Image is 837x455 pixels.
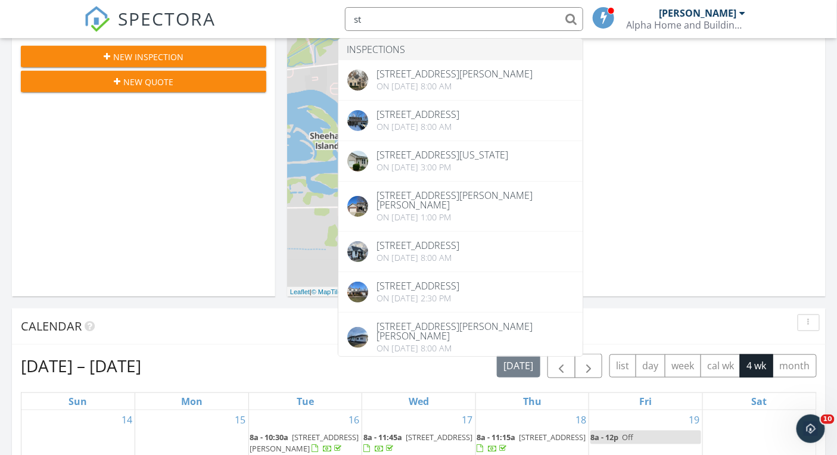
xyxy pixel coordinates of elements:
div: [PERSON_NAME] [659,7,737,19]
img: cover.jpg [347,70,368,91]
a: Go to September 18, 2025 [573,410,589,429]
div: [STREET_ADDRESS] [377,241,460,250]
a: Thursday [521,393,544,410]
a: Friday [637,393,655,410]
img: The Best Home Inspection Software - Spectora [84,6,110,32]
img: data [347,151,368,172]
button: [DATE] [497,354,540,378]
span: 8a - 11:45a [363,432,402,442]
button: New Quote [21,71,266,92]
div: [STREET_ADDRESS][PERSON_NAME] [377,69,533,79]
iframe: Intercom live chat [796,415,825,443]
a: SPECTORA [84,16,216,41]
a: [STREET_ADDRESS] On [DATE] 8:00 am [338,101,583,141]
a: Monday [179,393,205,410]
button: day [636,354,665,378]
a: 8a - 11:15a [STREET_ADDRESS] [477,432,586,454]
a: Go to September 19, 2025 [687,410,702,429]
div: On [DATE] 8:00 am [377,122,460,132]
button: month [773,354,817,378]
button: Previous [547,354,575,378]
a: Go to September 20, 2025 [801,410,816,429]
div: On [DATE] 8:00 am [377,253,460,263]
h2: [DATE] – [DATE] [21,354,141,378]
a: Tuesday [294,393,316,410]
a: Go to September 15, 2025 [233,410,248,429]
button: cal wk [701,354,741,378]
span: 8a - 11:15a [477,432,516,442]
img: cover.jpg [347,241,368,262]
a: 8a - 11:45a [STREET_ADDRESS] [363,432,472,454]
a: Go to September 16, 2025 [346,410,362,429]
a: Wednesday [406,393,431,410]
img: cover.jpg [347,282,368,303]
span: New Quote [123,76,173,88]
div: [STREET_ADDRESS][PERSON_NAME][PERSON_NAME] [377,191,574,210]
button: 4 wk [740,354,773,378]
span: [STREET_ADDRESS][PERSON_NAME] [250,432,359,454]
a: Go to September 17, 2025 [460,410,475,429]
span: [STREET_ADDRESS] [406,432,472,442]
span: SPECTORA [119,6,216,31]
img: 7985848%2Fcover_photos%2FkGnhfaoO3uUITMbyAbFG%2Foriginal.7985848-1737740268503 [347,110,368,131]
a: Saturday [749,393,770,410]
a: Go to September 14, 2025 [119,410,135,429]
div: On [DATE] 1:00 pm [377,213,574,222]
div: [STREET_ADDRESS][PERSON_NAME][PERSON_NAME] [377,322,574,341]
button: list [609,354,636,378]
span: New Inspection [113,51,183,63]
a: [STREET_ADDRESS][US_STATE] On [DATE] 3:00 pm [338,141,583,181]
a: Leaflet [290,288,310,295]
a: [STREET_ADDRESS][PERSON_NAME][PERSON_NAME] On [DATE] 8:00 am [338,313,583,362]
button: week [665,354,701,378]
span: Calendar [21,318,82,334]
div: [STREET_ADDRESS][US_STATE] [377,150,509,160]
div: | [287,287,437,297]
a: [STREET_ADDRESS][PERSON_NAME][PERSON_NAME] On [DATE] 1:00 pm [338,182,583,231]
span: 8a - 10:30a [250,432,289,442]
a: 8a - 10:30a [STREET_ADDRESS][PERSON_NAME] [250,432,359,454]
div: Alpha Home and Building Inspections, PLLC [627,19,746,31]
div: [STREET_ADDRESS] [377,110,460,119]
div: On [DATE] 8:00 am [377,82,533,91]
a: Sunday [67,393,90,410]
li: Inspections [338,39,583,60]
span: 10 [821,415,835,424]
div: On [DATE] 8:00 am [377,344,574,353]
span: 8a - 12p [590,432,618,442]
span: Off [622,432,633,442]
a: © MapTiler [312,288,344,295]
div: On [DATE] 3:00 pm [377,163,509,172]
img: cover.jpg [347,327,368,348]
button: New Inspection [21,46,266,67]
div: [STREET_ADDRESS] [377,281,460,291]
a: [STREET_ADDRESS][PERSON_NAME] On [DATE] 8:00 am [338,60,583,100]
a: [STREET_ADDRESS] On [DATE] 8:00 am [338,232,583,272]
span: [STREET_ADDRESS] [519,432,586,442]
button: Next [575,354,603,378]
a: [STREET_ADDRESS] On [DATE] 2:30 pm [338,272,583,312]
img: cover.jpg [347,196,368,217]
input: Search everything... [345,7,583,31]
div: On [DATE] 2:30 pm [377,294,460,303]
